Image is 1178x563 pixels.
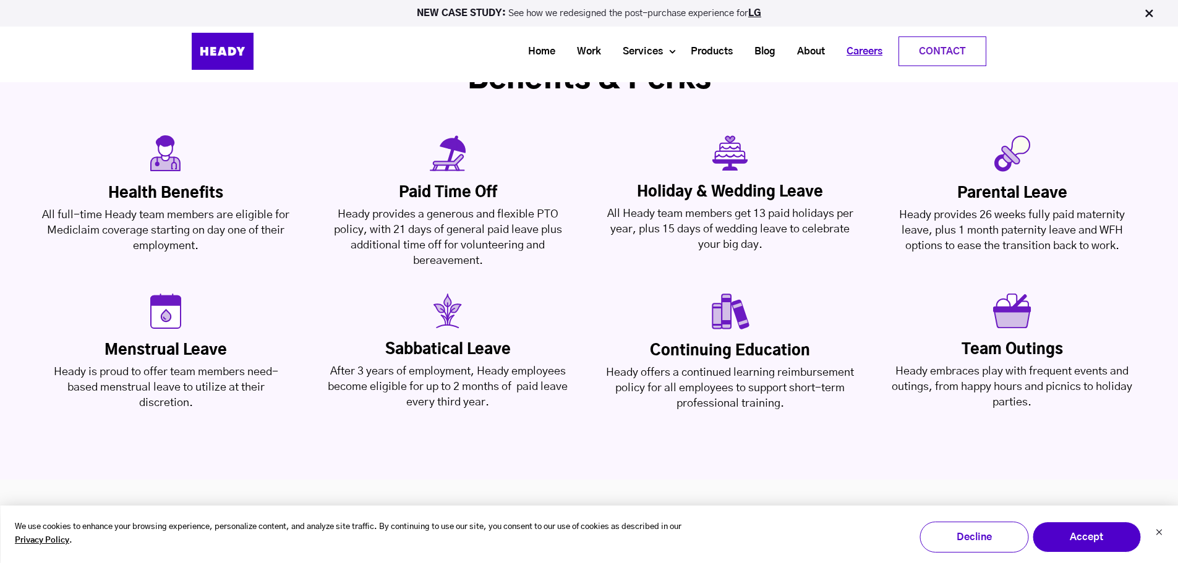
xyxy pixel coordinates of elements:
p: We use cookies to enhance your browsing experience, personalize content, and analyze site traffic... [15,520,692,549]
img: Property 1=ParentalLeave_v2 [994,135,1030,172]
div: Menstrual Leave [40,341,291,360]
a: Careers [831,40,889,63]
div: Team Outings [887,341,1138,359]
a: Privacy Policy [15,534,69,548]
a: LG [748,9,761,18]
strong: NEW CASE STUDY: [417,9,508,18]
img: Property 1=Team Outings_v2 [993,294,1031,328]
div: After 3 years of employment, Heady employees become eligible for up to 2 months of paid leave eve... [322,364,573,410]
div: Heady provides 26 weeks fully paid maternity leave, plus 1 month paternity leave and WFH options ... [887,208,1138,254]
a: About [782,40,831,63]
div: Heady is proud to offer team members need-based menstrual leave to utilize at their discretion. [40,365,291,411]
a: Products [675,40,739,63]
img: Close Bar [1143,7,1155,20]
img: Property 1=Wedding_v2 [712,135,748,171]
img: Property 1=sabbatical [430,294,465,328]
button: Accept [1032,522,1141,552]
div: All full-time Heady team members are eligible for Mediclaim coverage starting on day one of their... [40,208,291,254]
p: See how we redesigned the post-purchase experience for [6,9,1172,18]
button: Dismiss cookie banner [1155,527,1163,540]
div: Health Benefits [40,184,291,203]
a: Contact [899,37,986,66]
a: Home [513,40,561,63]
div: Sabbatical Leave [322,341,573,359]
div: Heady embraces play with frequent events and outings, from happy hours and picnics to holiday par... [887,364,1138,410]
img: Heady_Logo_Web-01 (1) [192,33,254,70]
a: Blog [739,40,782,63]
a: Work [561,40,607,63]
div: Holiday & Wedding Leave [605,183,856,201]
div: Continuing Education [605,342,856,360]
div: All Heady team members get 13 paid holidays per year, plus 15 days of wedding leave to celebrate ... [605,206,856,253]
div: Heady offers a continued learning reimbursement policy for all employees to support short-term pr... [605,365,856,412]
img: Property 1=Holidays_v2 [430,135,466,171]
a: Services [607,40,669,63]
div: Heady provides a generous and flexible PTO policy, with 21 days of general paid leave plus additi... [322,207,573,269]
div: Paid Time off [322,184,573,202]
button: Decline [920,522,1028,552]
img: Property 1=Continuous learning_v2 [710,294,750,329]
img: Property 1=Variant20 [150,294,181,329]
div: Navigation Menu [284,36,986,66]
img: Property 1=Health_v2 [150,135,181,172]
div: Parental Leave [887,184,1138,203]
